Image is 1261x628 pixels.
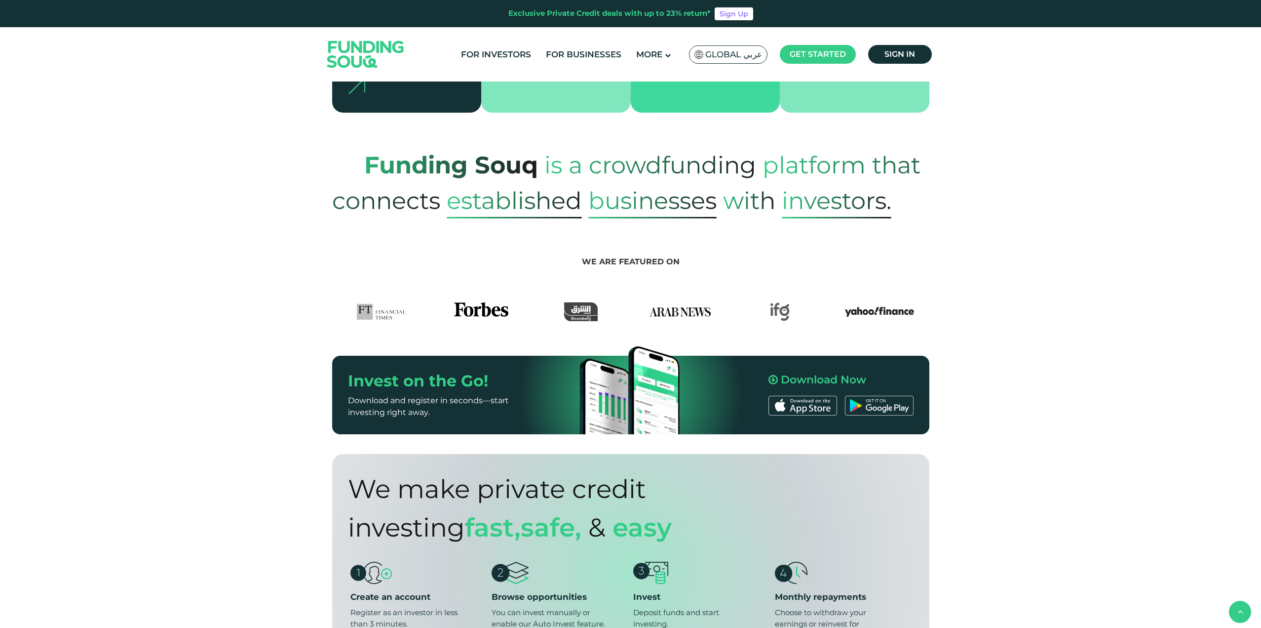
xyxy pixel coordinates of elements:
[868,45,932,64] a: Sign in
[588,512,606,543] span: &
[572,332,690,450] img: Mobile App
[564,302,598,321] img: Asharq Business Logo
[543,46,624,63] a: For Businesses
[694,50,703,59] img: SA Flag
[544,141,756,189] span: is a crowdfunding
[845,396,914,416] img: Google Play
[588,183,717,218] span: Businesses
[636,49,662,59] span: More
[348,371,488,390] span: Invest on the Go!
[1229,601,1251,623] button: back
[332,141,920,225] span: platform that connects
[723,176,775,225] span: with
[459,46,534,63] a: For Investors
[465,512,521,543] span: Fast,
[364,151,538,179] strong: Funding Souq
[447,183,582,218] span: established
[521,512,581,543] span: safe,
[646,302,715,321] img: Arab News Logo
[492,591,627,602] div: Browse opportunities
[348,470,857,547] div: We make private credit investing
[845,302,914,321] img: Yahoo Finance Logo
[348,395,543,419] p: Download and register in seconds—start investing right away.
[317,29,414,79] img: Logo
[350,591,486,602] div: Create an account
[357,302,407,321] img: FTLogo Logo
[492,562,529,584] img: browse-opportunities
[582,257,680,266] span: We are featured on
[350,562,392,584] img: create-account
[884,49,915,59] span: Sign in
[770,302,790,321] img: IFG Logo
[705,49,762,60] span: Global عربي
[775,591,911,602] div: Monthly repayments
[612,512,672,543] span: Easy
[454,302,508,321] img: Forbes Logo
[633,562,668,584] img: invest-money
[715,7,753,20] a: Sign Up
[633,591,769,602] div: Invest
[782,183,891,218] span: Investors.
[768,396,837,416] img: App Store
[781,373,866,386] span: Download Now
[348,78,365,94] img: arrow
[790,49,846,59] span: Get started
[508,8,711,19] div: Exclusive Private Credit deals with up to 23% return*
[775,562,807,584] img: monthly-repayments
